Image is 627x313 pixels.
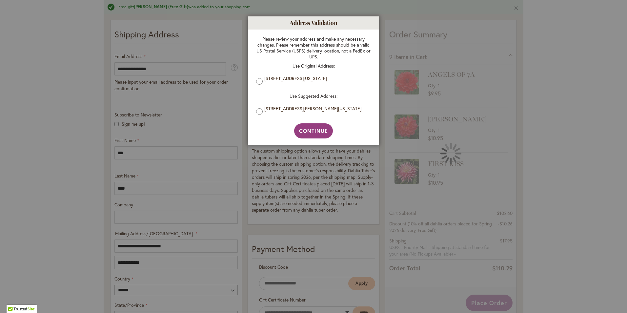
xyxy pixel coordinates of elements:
[294,123,333,138] button: Continue
[5,290,23,308] iframe: Launch Accessibility Center
[299,127,328,134] span: Continue
[248,16,379,30] h1: Address Validation
[264,75,368,81] label: [STREET_ADDRESS][US_STATE]
[264,106,368,112] label: [STREET_ADDRESS][PERSON_NAME][US_STATE]
[256,63,371,69] p: Use Original Address:
[256,93,371,99] p: Use Suggested Address:
[256,36,371,60] p: Please review your address and make any necessary changes. Please remember this address should be...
